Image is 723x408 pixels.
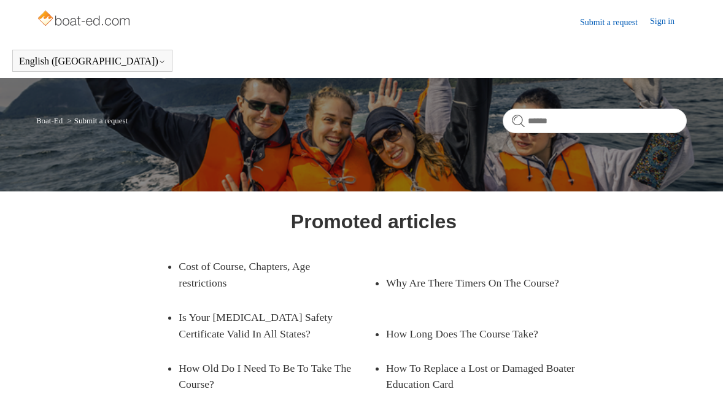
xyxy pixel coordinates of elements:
[291,207,457,236] h1: Promoted articles
[179,351,355,402] a: How Old Do I Need To Be To Take The Course?
[36,7,134,32] img: Boat-Ed Help Center home page
[64,116,128,125] li: Submit a request
[179,249,355,300] a: Cost of Course, Chapters, Age restrictions
[36,116,65,125] li: Boat-Ed
[179,300,374,351] a: Is Your [MEDICAL_DATA] Safety Certificate Valid In All States?
[386,351,581,402] a: How To Replace a Lost or Damaged Boater Education Card
[386,266,563,300] a: Why Are There Timers On The Course?
[36,116,63,125] a: Boat-Ed
[580,16,650,29] a: Submit a request
[19,56,166,67] button: English ([GEOGRAPHIC_DATA])
[386,317,563,351] a: How Long Does The Course Take?
[650,15,687,29] a: Sign in
[503,109,687,133] input: Search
